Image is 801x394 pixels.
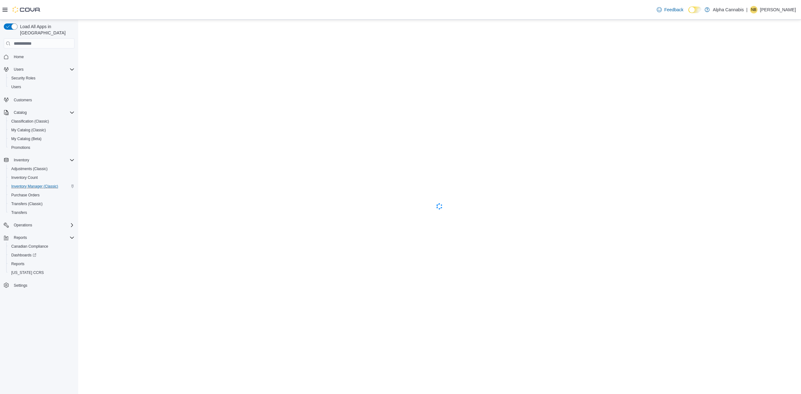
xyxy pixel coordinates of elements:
input: Dark Mode [688,7,702,13]
button: Transfers (Classic) [6,200,77,208]
span: Settings [14,283,27,288]
span: Adjustments (Classic) [9,165,74,173]
span: Security Roles [9,74,74,82]
button: Home [1,52,77,61]
button: Classification (Classic) [6,117,77,126]
span: My Catalog (Beta) [9,135,74,143]
span: Purchase Orders [9,191,74,199]
span: Inventory Manager (Classic) [9,183,74,190]
img: Cova [13,7,41,13]
div: Nick Barboutsis [750,6,758,13]
span: Users [14,67,23,72]
span: Washington CCRS [9,269,74,276]
button: Promotions [6,143,77,152]
span: My Catalog (Classic) [11,128,46,133]
span: [US_STATE] CCRS [11,270,44,275]
button: Reports [1,233,77,242]
span: Feedback [664,7,683,13]
a: Classification (Classic) [9,118,52,125]
button: Inventory [11,156,32,164]
span: Home [11,53,74,61]
button: Adjustments (Classic) [6,164,77,173]
a: Purchase Orders [9,191,42,199]
span: Transfers (Classic) [9,200,74,208]
span: NB [751,6,757,13]
button: My Catalog (Beta) [6,134,77,143]
span: Users [11,84,21,89]
button: Catalog [1,108,77,117]
span: Operations [14,223,32,228]
a: [US_STATE] CCRS [9,269,46,276]
p: Alpha Cannabis [713,6,744,13]
a: Transfers (Classic) [9,200,45,208]
button: Transfers [6,208,77,217]
span: Transfers [9,209,74,216]
p: | [746,6,747,13]
span: Transfers [11,210,27,215]
span: Canadian Compliance [11,244,48,249]
button: My Catalog (Classic) [6,126,77,134]
a: My Catalog (Classic) [9,126,48,134]
span: Customers [11,96,74,104]
span: Inventory Count [11,175,38,180]
span: Inventory [14,158,29,163]
p: [PERSON_NAME] [760,6,796,13]
span: Reports [9,260,74,268]
a: Feedback [654,3,686,16]
a: Promotions [9,144,33,151]
span: Adjustments (Classic) [11,166,48,171]
span: My Catalog (Classic) [9,126,74,134]
a: Reports [9,260,27,268]
button: Customers [1,95,77,104]
a: Users [9,83,23,91]
button: Reports [11,234,29,241]
span: Dashboards [11,253,36,258]
button: Canadian Compliance [6,242,77,251]
span: Dashboards [9,251,74,259]
span: Inventory [11,156,74,164]
span: Inventory Count [9,174,74,181]
button: Inventory Count [6,173,77,182]
a: Home [11,53,26,61]
span: Catalog [11,109,74,116]
a: Canadian Compliance [9,243,51,250]
a: Dashboards [9,251,39,259]
span: Classification (Classic) [11,119,49,124]
button: Operations [11,221,35,229]
span: Operations [11,221,74,229]
button: Users [6,83,77,91]
button: Inventory [1,156,77,164]
span: Users [11,66,74,73]
a: Security Roles [9,74,38,82]
span: Customers [14,98,32,103]
a: Settings [11,282,30,289]
span: Purchase Orders [11,193,40,198]
a: Inventory Count [9,174,40,181]
span: Reports [14,235,27,240]
span: Promotions [11,145,30,150]
span: Reports [11,261,24,266]
button: Users [11,66,26,73]
span: Settings [11,281,74,289]
button: Catalog [11,109,29,116]
a: Dashboards [6,251,77,260]
span: Classification (Classic) [9,118,74,125]
button: Reports [6,260,77,268]
span: Home [14,54,24,59]
button: Purchase Orders [6,191,77,200]
span: Transfers (Classic) [11,201,43,206]
button: Operations [1,221,77,230]
span: My Catalog (Beta) [11,136,42,141]
span: Security Roles [11,76,35,81]
button: [US_STATE] CCRS [6,268,77,277]
span: Inventory Manager (Classic) [11,184,58,189]
button: Users [1,65,77,74]
a: Customers [11,96,34,104]
span: Reports [11,234,74,241]
button: Inventory Manager (Classic) [6,182,77,191]
a: Transfers [9,209,29,216]
button: Security Roles [6,74,77,83]
span: Canadian Compliance [9,243,74,250]
span: Users [9,83,74,91]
